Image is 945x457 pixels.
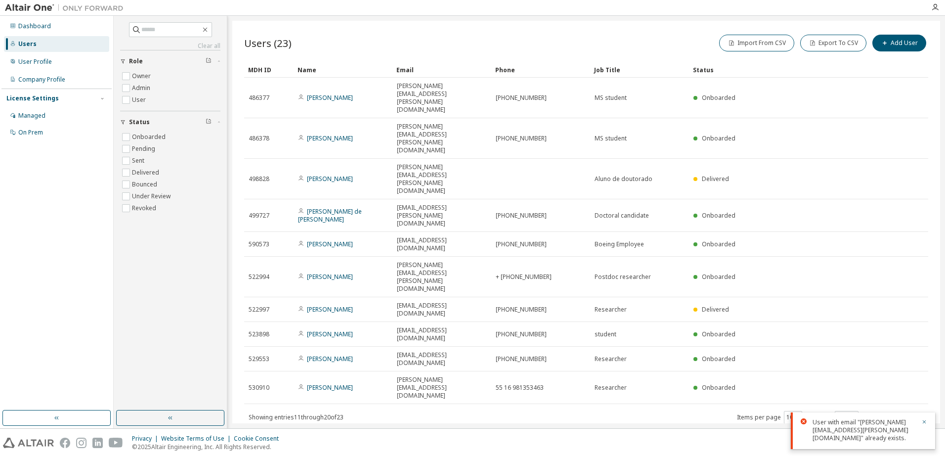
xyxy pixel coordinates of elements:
span: [PERSON_NAME][EMAIL_ADDRESS][PERSON_NAME][DOMAIN_NAME] [397,123,487,154]
span: Researcher [595,384,627,392]
button: Role [120,50,220,72]
span: 486378 [249,135,269,142]
span: Onboarded [702,240,735,248]
span: [PHONE_NUMBER] [496,330,547,338]
a: [PERSON_NAME] [307,175,353,183]
button: Status [120,111,220,133]
span: 498828 [249,175,269,183]
a: Clear all [120,42,220,50]
div: License Settings [6,94,59,102]
span: Delivered [702,305,729,314]
div: Website Terms of Use [161,435,234,443]
a: [PERSON_NAME] [307,305,353,314]
span: Items per page [737,411,802,424]
span: MS student [595,135,627,142]
div: Users [18,40,37,48]
div: Phone [495,62,586,78]
a: [PERSON_NAME] [307,240,353,248]
img: Altair One [5,3,129,13]
span: 522997 [249,306,269,314]
span: + [PHONE_NUMBER] [496,273,552,281]
div: Job Title [594,62,685,78]
span: [PHONE_NUMBER] [496,240,547,248]
span: Users (23) [244,36,292,50]
span: 530910 [249,384,269,392]
div: Dashboard [18,22,51,30]
span: Showing entries 11 through 20 of 23 [249,413,344,421]
span: Role [129,57,143,65]
img: altair_logo.svg [3,438,54,448]
label: Bounced [132,179,159,190]
span: 523898 [249,330,269,338]
span: [EMAIL_ADDRESS][DOMAIN_NAME] [397,326,487,342]
img: youtube.svg [109,438,123,448]
span: Page n. [811,411,859,424]
div: User with email "[PERSON_NAME][EMAIL_ADDRESS][PERSON_NAME][DOMAIN_NAME]" already exists. [813,418,915,442]
span: [PHONE_NUMBER] [496,212,547,220]
label: Under Review [132,190,172,202]
span: Doctoral candidate [595,212,649,220]
span: student [595,330,616,338]
span: [EMAIL_ADDRESS][DOMAIN_NAME] [397,302,487,318]
img: instagram.svg [76,438,86,448]
span: Onboarded [702,355,735,363]
span: Postdoc researcher [595,273,651,281]
span: 486377 [249,94,269,102]
a: [PERSON_NAME] de [PERSON_NAME] [298,207,362,224]
div: Name [298,62,388,78]
a: [PERSON_NAME] [307,383,353,392]
button: Add User [872,35,926,51]
div: Managed [18,112,45,120]
button: Export To CSV [800,35,866,51]
span: [PERSON_NAME][EMAIL_ADDRESS][PERSON_NAME][DOMAIN_NAME] [397,163,487,195]
a: [PERSON_NAME] [307,273,353,281]
label: User [132,94,148,106]
span: 522994 [249,273,269,281]
div: Privacy [132,435,161,443]
span: [PERSON_NAME][EMAIL_ADDRESS][PERSON_NAME][DOMAIN_NAME] [397,261,487,293]
span: Clear filter [206,118,212,126]
span: Onboarded [702,134,735,142]
button: 10 [786,413,800,421]
span: Onboarded [702,330,735,338]
span: [PHONE_NUMBER] [496,94,547,102]
span: Researcher [595,306,627,314]
span: Onboarded [702,383,735,392]
span: Onboarded [702,273,735,281]
div: On Prem [18,129,43,137]
a: [PERSON_NAME] [307,355,353,363]
span: [EMAIL_ADDRESS][DOMAIN_NAME] [397,236,487,252]
span: MS student [595,94,627,102]
span: [PHONE_NUMBER] [496,306,547,314]
a: [PERSON_NAME] [307,330,353,338]
span: [PHONE_NUMBER] [496,355,547,363]
span: Status [129,118,150,126]
label: Onboarded [132,131,168,143]
span: Aluno de doutorado [595,175,652,183]
span: Boeing Employee [595,240,644,248]
span: 529553 [249,355,269,363]
span: [PERSON_NAME][EMAIL_ADDRESS][DOMAIN_NAME] [397,376,487,400]
a: [PERSON_NAME] [307,93,353,102]
span: [PERSON_NAME][EMAIL_ADDRESS][PERSON_NAME][DOMAIN_NAME] [397,82,487,114]
div: Cookie Consent [234,435,285,443]
label: Delivered [132,167,161,179]
span: Onboarded [702,93,735,102]
a: [PERSON_NAME] [307,134,353,142]
span: [PHONE_NUMBER] [496,135,547,142]
img: linkedin.svg [92,438,103,448]
label: Owner [132,70,153,82]
label: Sent [132,155,146,167]
span: 499727 [249,212,269,220]
button: Import From CSV [719,35,794,51]
div: Email [396,62,487,78]
span: [EMAIL_ADDRESS][DOMAIN_NAME] [397,351,487,367]
div: User Profile [18,58,52,66]
label: Pending [132,143,157,155]
span: [EMAIL_ADDRESS][PERSON_NAME][DOMAIN_NAME] [397,204,487,228]
label: Admin [132,82,152,94]
label: Revoked [132,202,158,214]
img: facebook.svg [60,438,70,448]
div: MDH ID [248,62,290,78]
div: Status [693,62,877,78]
